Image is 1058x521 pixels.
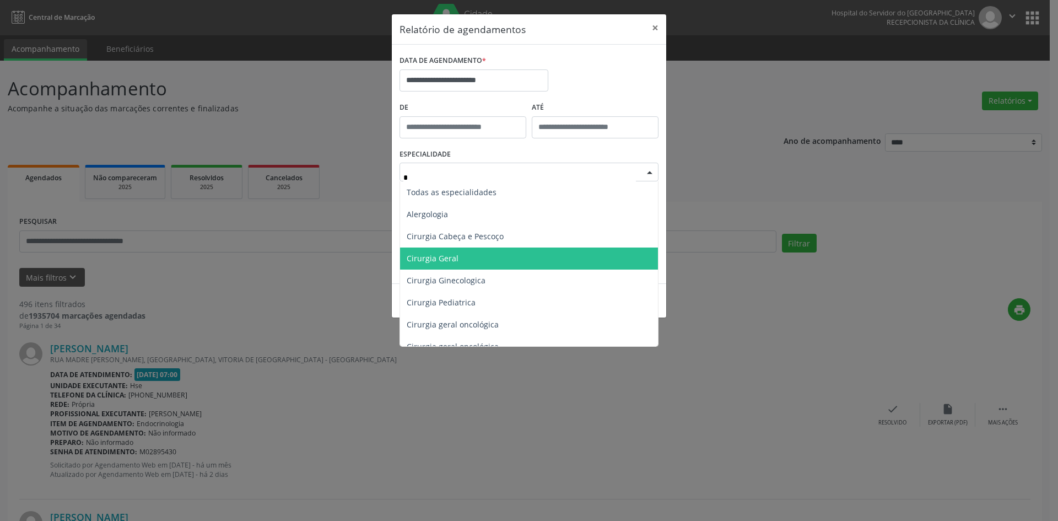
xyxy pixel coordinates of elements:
[400,99,526,116] label: De
[532,99,658,116] label: ATÉ
[407,187,496,197] span: Todas as especialidades
[407,209,448,219] span: Alergologia
[407,275,485,286] span: Cirurgia Ginecologica
[400,52,486,69] label: DATA DE AGENDAMENTO
[407,319,499,330] span: Cirurgia geral oncológica
[407,341,499,352] span: Cirurgia geral oncológica
[407,297,476,308] span: Cirurgia Pediatrica
[407,231,504,241] span: Cirurgia Cabeça e Pescoço
[400,146,451,163] label: ESPECIALIDADE
[400,22,526,36] h5: Relatório de agendamentos
[644,14,666,41] button: Close
[407,253,458,264] span: Cirurgia Geral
